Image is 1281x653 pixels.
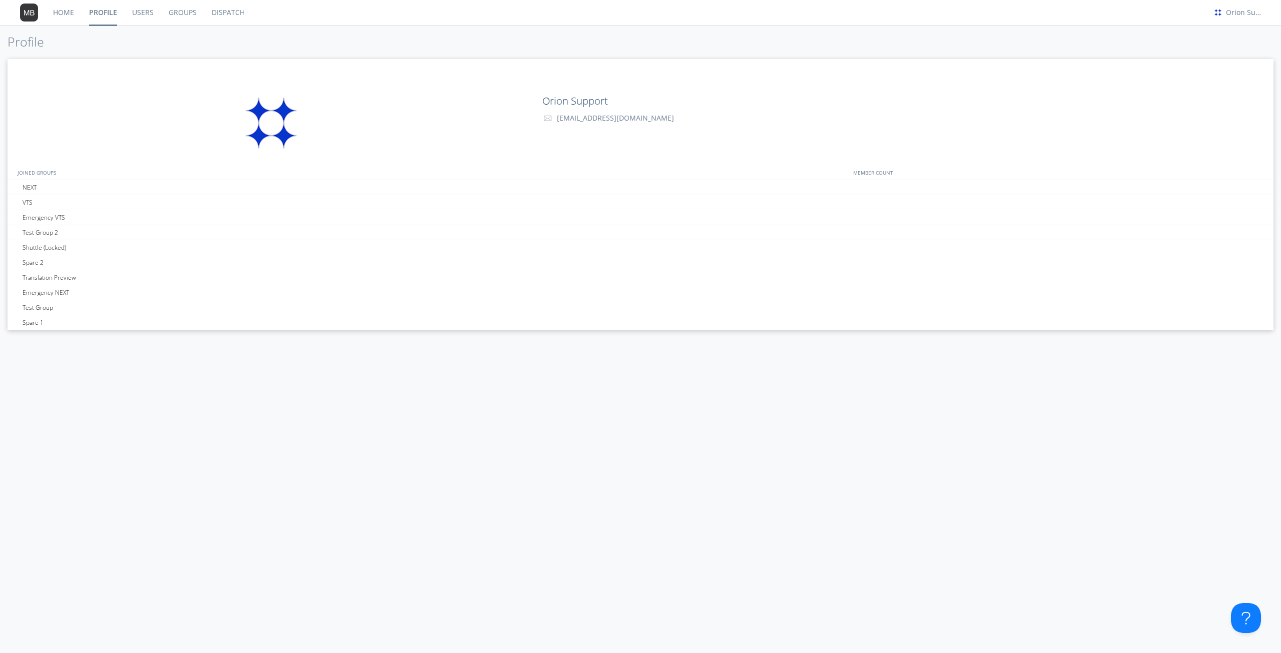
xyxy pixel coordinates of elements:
[20,225,436,240] div: Test Group 2
[15,165,428,180] div: JOINED GROUPS
[20,4,38,22] img: 373638.png
[20,315,436,330] div: Spare 1
[234,86,309,161] img: ecb9e2cea3d84ace8bf4c9269b4bf077
[557,113,674,123] span: [EMAIL_ADDRESS][DOMAIN_NAME]
[851,165,1273,180] div: MEMBER COUNT
[20,195,436,210] div: VTS
[1226,8,1263,18] div: Orion Support
[1231,603,1261,633] iframe: Toggle Customer Support
[20,300,436,315] div: Test Group
[20,285,436,300] div: Emergency NEXT
[20,270,436,285] div: Translation Preview
[8,35,1273,49] h1: Profile
[1212,7,1223,18] img: ecb9e2cea3d84ace8bf4c9269b4bf077
[542,96,1160,107] h2: Orion Support
[544,116,551,121] img: envelope-outline.svg
[20,210,436,225] div: Emergency VTS
[20,240,436,255] div: Shuttle (Locked)
[20,180,436,195] div: NEXT
[20,255,436,270] div: Spare 2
